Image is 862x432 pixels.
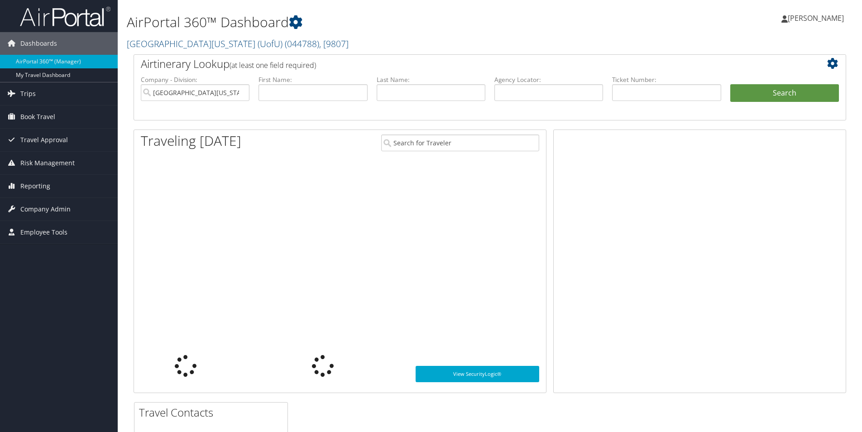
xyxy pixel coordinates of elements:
[381,134,539,151] input: Search for Traveler
[139,405,287,420] h2: Travel Contacts
[20,6,110,27] img: airportal-logo.png
[285,38,319,50] span: ( 044788 )
[20,221,67,244] span: Employee Tools
[20,32,57,55] span: Dashboards
[319,38,349,50] span: , [ 9807 ]
[730,84,839,102] button: Search
[781,5,853,32] a: [PERSON_NAME]
[141,56,780,72] h2: Airtinerary Lookup
[20,129,68,151] span: Travel Approval
[494,75,603,84] label: Agency Locator:
[416,366,539,382] a: View SecurityLogic®
[127,13,611,32] h1: AirPortal 360™ Dashboard
[20,152,75,174] span: Risk Management
[20,198,71,221] span: Company Admin
[141,131,241,150] h1: Traveling [DATE]
[259,75,367,84] label: First Name:
[20,106,55,128] span: Book Travel
[612,75,721,84] label: Ticket Number:
[377,75,485,84] label: Last Name:
[20,82,36,105] span: Trips
[127,38,349,50] a: [GEOGRAPHIC_DATA][US_STATE] (UofU)
[788,13,844,23] span: [PERSON_NAME]
[20,175,50,197] span: Reporting
[230,60,316,70] span: (at least one field required)
[141,75,249,84] label: Company - Division:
